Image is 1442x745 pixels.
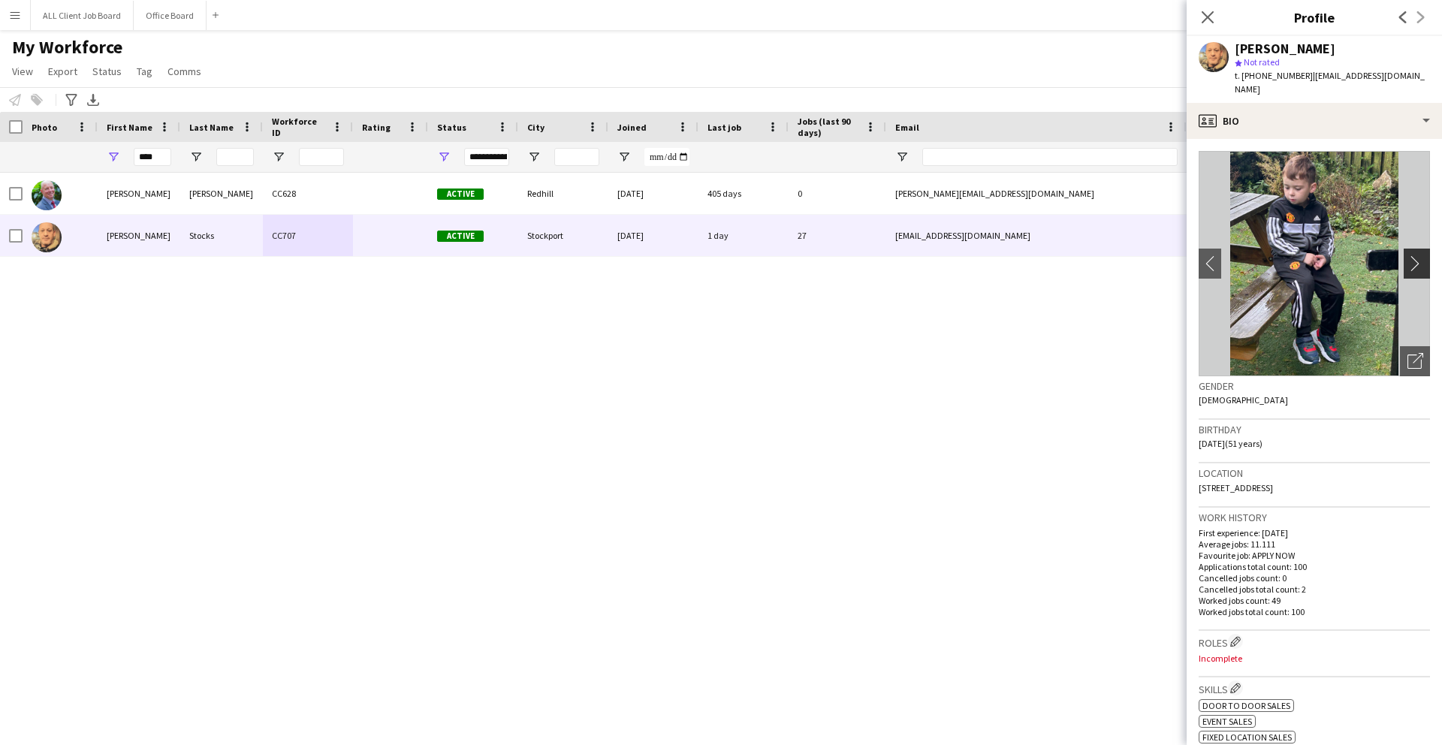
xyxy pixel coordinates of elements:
span: Active [437,231,484,242]
h3: Location [1199,466,1430,480]
span: Door to door sales [1202,700,1290,711]
div: [PERSON_NAME][EMAIL_ADDRESS][DOMAIN_NAME] [886,173,1187,214]
button: Open Filter Menu [272,150,285,164]
h3: Birthday [1199,423,1430,436]
span: t. [PHONE_NUMBER] [1235,70,1313,81]
a: Tag [131,62,158,81]
h3: Work history [1199,511,1430,524]
p: Cancelled jobs count: 0 [1199,572,1430,584]
span: Tag [137,65,152,78]
span: | [EMAIL_ADDRESS][DOMAIN_NAME] [1235,70,1425,95]
button: Open Filter Menu [617,150,631,164]
div: 1 day [698,215,789,256]
p: Incomplete [1199,653,1430,664]
div: [DATE] [608,173,698,214]
span: Active [437,189,484,200]
span: Workforce ID [272,116,326,138]
span: First Name [107,122,152,133]
input: City Filter Input [554,148,599,166]
button: ALL Client Job Board [31,1,134,30]
div: Bio [1187,103,1442,139]
img: Neil Stocks [32,222,62,252]
div: Open photos pop-in [1400,346,1430,376]
button: Open Filter Menu [527,150,541,164]
p: Favourite job: APPLY NOW [1199,550,1430,561]
a: Status [86,62,128,81]
img: Crew avatar or photo [1199,151,1430,376]
h3: Skills [1199,680,1430,696]
span: My Workforce [12,36,122,59]
div: Redhill [518,173,608,214]
p: Average jobs: 11.111 [1199,538,1430,550]
span: [STREET_ADDRESS] [1199,482,1273,493]
h3: Profile [1187,8,1442,27]
p: Worked jobs total count: 100 [1199,606,1430,617]
div: 405 days [698,173,789,214]
div: [EMAIL_ADDRESS][DOMAIN_NAME] [886,215,1187,256]
span: Status [437,122,466,133]
span: Comms [167,65,201,78]
h3: Gender [1199,379,1430,393]
input: Email Filter Input [922,148,1178,166]
span: Fixed location sales [1202,731,1292,743]
span: Rating [362,122,391,133]
span: Not rated [1244,56,1280,68]
button: Office Board [134,1,207,30]
app-action-btn: Advanced filters [62,91,80,109]
span: [DATE] (51 years) [1199,438,1263,449]
span: [DEMOGRAPHIC_DATA] [1199,394,1288,406]
span: Photo [32,122,57,133]
app-action-btn: Export XLSX [84,91,102,109]
button: Open Filter Menu [895,150,909,164]
span: Export [48,65,77,78]
a: Comms [161,62,207,81]
div: CC628 [263,173,353,214]
p: First experience: [DATE] [1199,527,1430,538]
div: 0 [789,173,886,214]
button: Open Filter Menu [437,150,451,164]
button: Open Filter Menu [107,150,120,164]
span: Last Name [189,122,234,133]
div: [DATE] [608,215,698,256]
span: Last job [707,122,741,133]
div: Stockport [518,215,608,256]
p: Applications total count: 100 [1199,561,1430,572]
div: [PERSON_NAME] [1235,42,1335,56]
span: City [527,122,545,133]
input: Joined Filter Input [644,148,689,166]
input: Last Name Filter Input [216,148,254,166]
div: 27 [789,215,886,256]
span: Jobs (last 90 days) [798,116,859,138]
span: Event sales [1202,716,1252,727]
span: Email [895,122,919,133]
div: Stocks [180,215,263,256]
img: Neil Mosley [32,180,62,210]
span: Status [92,65,122,78]
input: First Name Filter Input [134,148,171,166]
span: Joined [617,122,647,133]
p: Worked jobs count: 49 [1199,595,1430,606]
div: CC707 [263,215,353,256]
div: [PERSON_NAME] [180,173,263,214]
span: View [12,65,33,78]
button: Open Filter Menu [189,150,203,164]
p: Cancelled jobs total count: 2 [1199,584,1430,595]
div: [PERSON_NAME] [98,215,180,256]
h3: Roles [1199,634,1430,650]
a: Export [42,62,83,81]
a: View [6,62,39,81]
input: Workforce ID Filter Input [299,148,344,166]
div: [PERSON_NAME] [98,173,180,214]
